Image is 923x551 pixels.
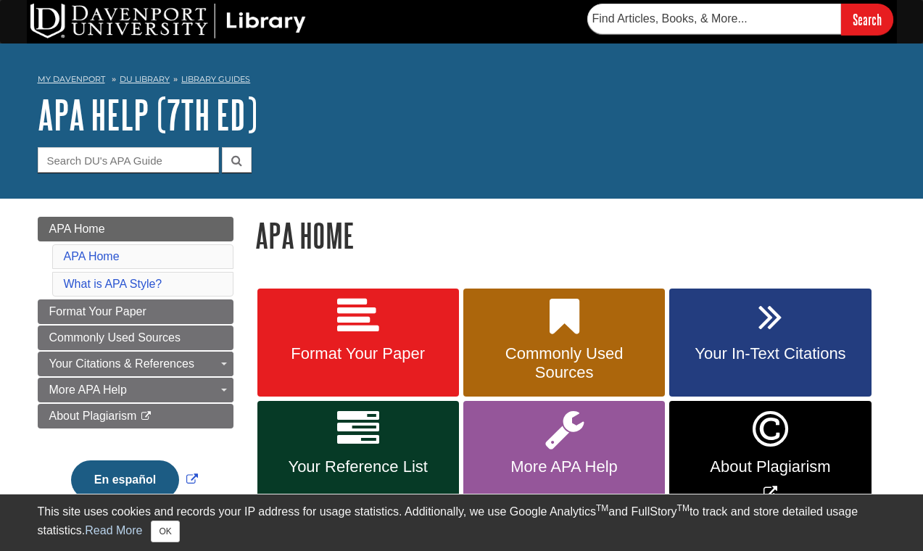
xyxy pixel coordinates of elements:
[268,457,448,476] span: Your Reference List
[669,401,871,512] a: Link opens in new window
[474,457,654,476] span: More APA Help
[38,326,233,350] a: Commonly Used Sources
[38,352,233,376] a: Your Citations & References
[38,503,886,542] div: This site uses cookies and records your IP address for usage statistics. Additionally, we use Goo...
[151,521,179,542] button: Close
[64,250,120,262] a: APA Home
[677,503,690,513] sup: TM
[463,289,665,397] a: Commonly Used Sources
[38,217,233,524] div: Guide Page Menu
[85,524,142,536] a: Read More
[257,401,459,512] a: Your Reference List
[38,404,233,428] a: About Plagiarism
[38,378,233,402] a: More APA Help
[67,473,202,486] a: Link opens in new window
[841,4,893,35] input: Search
[30,4,306,38] img: DU Library
[587,4,841,34] input: Find Articles, Books, & More...
[181,74,250,84] a: Library Guides
[38,299,233,324] a: Format Your Paper
[596,503,608,513] sup: TM
[680,457,860,476] span: About Plagiarism
[268,344,448,363] span: Format Your Paper
[38,217,233,241] a: APA Home
[38,70,886,93] nav: breadcrumb
[49,305,146,318] span: Format Your Paper
[71,460,179,500] button: En español
[587,4,893,35] form: Searches DU Library's articles, books, and more
[680,344,860,363] span: Your In-Text Citations
[474,344,654,382] span: Commonly Used Sources
[257,289,459,397] a: Format Your Paper
[49,223,105,235] span: APA Home
[38,73,105,86] a: My Davenport
[255,217,886,254] h1: APA Home
[38,92,257,137] a: APA Help (7th Ed)
[669,289,871,397] a: Your In-Text Citations
[140,412,152,421] i: This link opens in a new window
[49,384,127,396] span: More APA Help
[463,401,665,512] a: More APA Help
[38,147,219,173] input: Search DU's APA Guide
[49,331,181,344] span: Commonly Used Sources
[120,74,170,84] a: DU Library
[49,410,137,422] span: About Plagiarism
[64,278,162,290] a: What is APA Style?
[49,357,194,370] span: Your Citations & References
